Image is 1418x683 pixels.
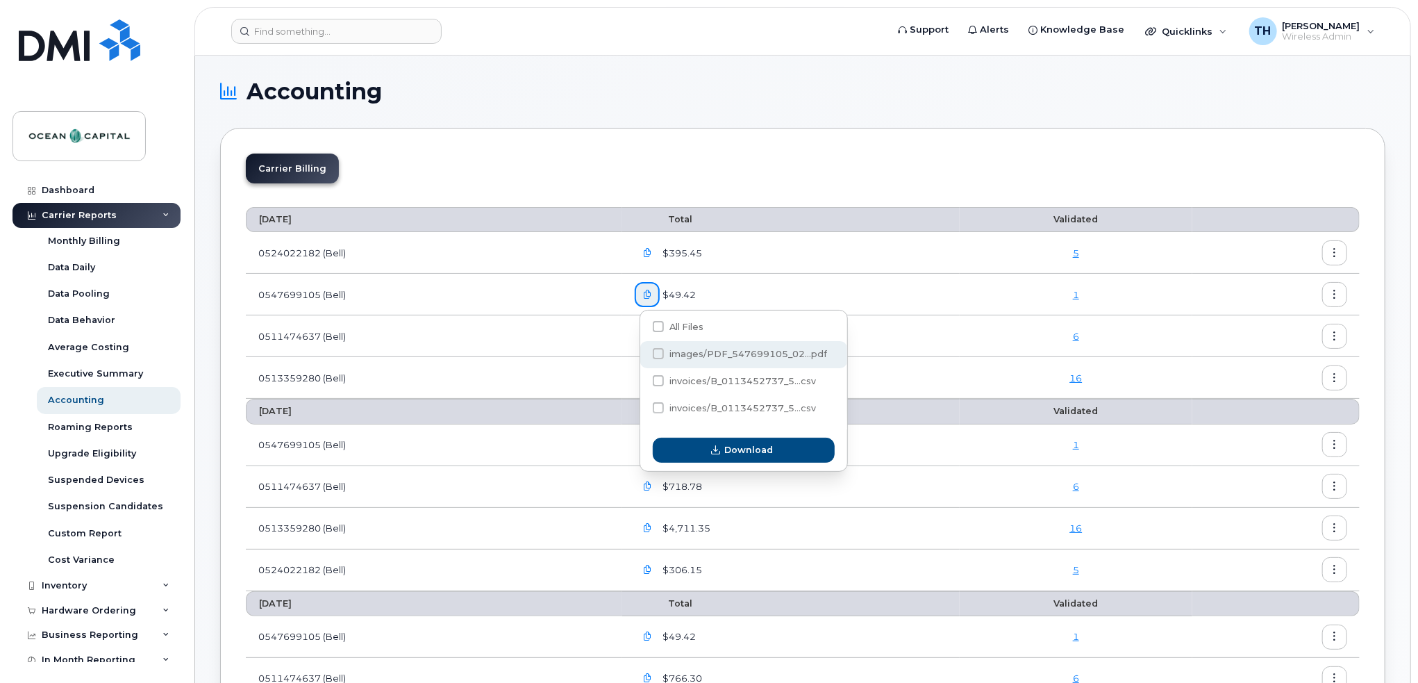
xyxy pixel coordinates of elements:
span: Download [724,443,773,456]
span: invoices/B_0113452737_5...csv [669,376,816,386]
td: 0524022182 (Bell) [246,550,622,591]
th: Validated [960,207,1192,232]
td: 0511474637 (Bell) [246,466,622,508]
td: 0547699105 (Bell) [246,274,622,315]
a: 16 [1069,372,1082,384]
span: invoices/B_0113452737_547699105_12082025_ACC.csv [653,378,816,388]
a: 5 [1073,247,1079,258]
span: images/PDF_547699105_02...pdf [669,349,827,359]
span: Total [635,406,692,416]
span: $395.45 [660,247,702,260]
a: 6 [1073,331,1079,342]
span: $306.15 [660,563,702,577]
button: Download [653,438,835,463]
td: 0513359280 (Bell) [246,508,622,550]
span: Accounting [247,81,382,102]
a: 5 [1073,564,1079,575]
span: invoices/B_0113452737_547699105_12082025_MOB.csv [653,405,816,415]
a: 1 [1073,289,1079,300]
a: 1 [1073,631,1079,642]
span: All Files [669,322,703,332]
th: Validated [960,591,1192,616]
th: [DATE] [246,399,622,424]
span: $4,711.35 [660,522,710,535]
th: [DATE] [246,207,622,232]
span: $718.78 [660,480,702,493]
span: Total [635,214,692,224]
th: Validated [960,399,1192,424]
th: [DATE] [246,591,622,616]
a: 1 [1073,439,1079,450]
a: 16 [1069,522,1082,534]
td: 0547699105 (Bell) [246,616,622,658]
td: 0547699105 (Bell) [246,425,622,466]
span: invoices/B_0113452737_5...csv [669,403,816,413]
td: 0513359280 (Bell) [246,357,622,399]
span: Total [635,598,692,609]
span: $49.42 [660,288,696,302]
span: images/PDF_547699105_027_0000000000.pdf [653,351,827,361]
span: $49.42 [660,630,696,643]
td: 0511474637 (Bell) [246,315,622,357]
td: 0524022182 (Bell) [246,232,622,274]
a: 6 [1073,481,1079,492]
